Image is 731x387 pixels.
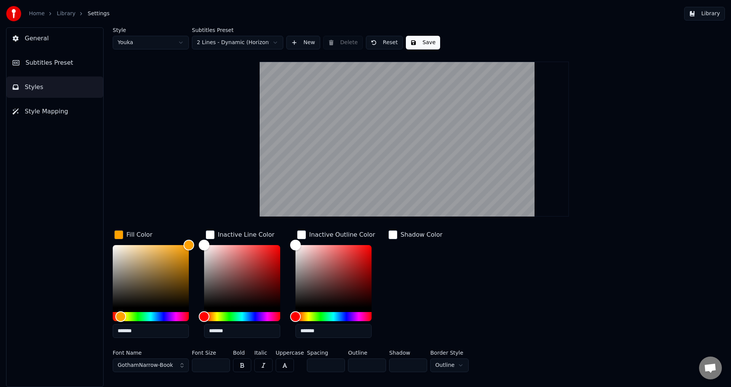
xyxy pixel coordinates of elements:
span: GothamNarrow-Book [118,362,173,369]
span: Settings [88,10,109,18]
button: Inactive Outline Color [295,229,377,241]
div: Inactive Outline Color [309,230,375,239]
label: Style [113,27,189,33]
button: Inactive Line Color [204,229,276,241]
div: Shadow Color [401,230,442,239]
div: Color [113,245,189,307]
label: Shadow [389,350,427,355]
div: Hue [295,312,372,321]
button: New [286,36,320,49]
div: Hue [204,312,280,321]
label: Border Style [430,350,469,355]
a: Home [29,10,45,18]
img: youka [6,6,21,21]
button: Library [684,7,725,21]
span: Styles [25,83,43,92]
label: Italic [254,350,273,355]
label: Font Name [113,350,189,355]
div: Color [204,245,280,307]
button: Reset [366,36,403,49]
div: Hue [113,312,189,321]
button: Fill Color [113,229,154,241]
span: Subtitles Preset [26,58,73,67]
div: Fill Color [126,230,152,239]
label: Spacing [307,350,345,355]
label: Subtitles Preset [192,27,283,33]
button: Style Mapping [6,101,103,122]
span: Style Mapping [25,107,68,116]
button: Styles [6,76,103,98]
div: Inactive Line Color [218,230,275,239]
nav: breadcrumb [29,10,110,18]
div: Açık sohbet [699,357,722,379]
button: General [6,28,103,49]
label: Font Size [192,350,230,355]
span: General [25,34,49,43]
label: Uppercase [276,350,304,355]
button: Shadow Color [387,229,444,241]
label: Bold [233,350,251,355]
label: Outline [348,350,386,355]
a: Library [57,10,75,18]
div: Color [295,245,372,307]
button: Save [406,36,440,49]
button: Subtitles Preset [6,52,103,73]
